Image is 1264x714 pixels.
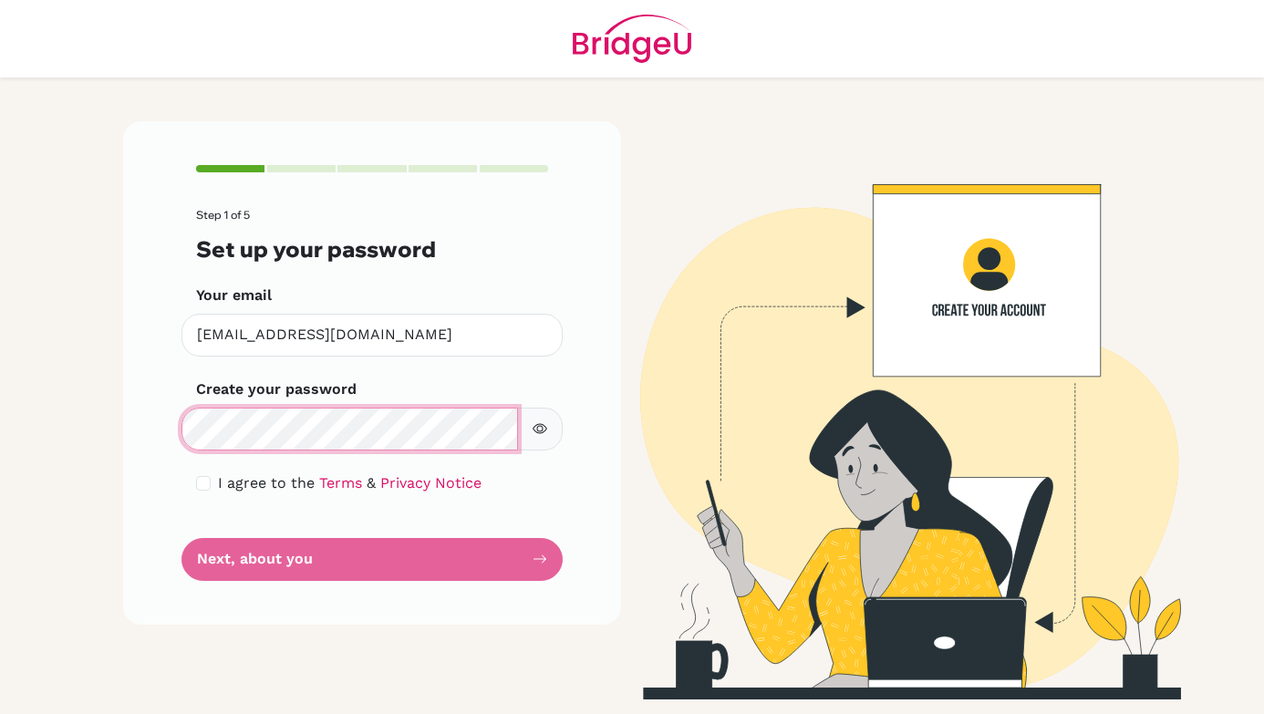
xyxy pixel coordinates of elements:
label: Create your password [196,378,357,400]
a: Terms [319,474,362,492]
a: Privacy Notice [380,474,482,492]
h3: Set up your password [196,236,548,263]
span: I agree to the [218,474,315,492]
input: Insert your email* [181,314,563,357]
label: Your email [196,285,272,306]
span: & [367,474,376,492]
span: Step 1 of 5 [196,208,250,222]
